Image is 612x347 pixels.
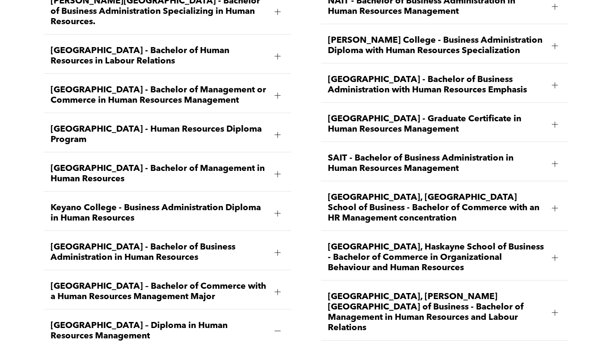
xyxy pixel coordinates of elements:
span: [GEOGRAPHIC_DATA] – Diploma in Human Resources Management [51,321,268,341]
span: [PERSON_NAME] College - Business Administration Diploma with Human Resources Specialization [328,35,545,56]
span: [GEOGRAPHIC_DATA] - Bachelor of Business Administration with Human Resources Emphasis [328,75,545,95]
span: [GEOGRAPHIC_DATA] - Bachelor of Human Resources in Labour Relations [51,46,268,66]
span: [GEOGRAPHIC_DATA], [PERSON_NAME][GEOGRAPHIC_DATA] of Business - Bachelor of Management in Human R... [328,292,545,333]
span: [GEOGRAPHIC_DATA] - Bachelor of Management in Human Resources [51,164,268,184]
span: [GEOGRAPHIC_DATA], Haskayne School of Business - Bachelor of Commerce in Organizational Behaviour... [328,242,545,273]
span: [GEOGRAPHIC_DATA] - Bachelor of Management or Commerce in Human Resources Management [51,85,268,106]
span: Keyano College - Business Administration Diploma in Human Resources [51,203,268,224]
span: [GEOGRAPHIC_DATA] - Human Resources Diploma Program [51,124,268,145]
span: SAIT - Bachelor of Business Administration in Human Resources Management [328,153,545,174]
span: [GEOGRAPHIC_DATA], [GEOGRAPHIC_DATA] School of Business - Bachelor of Commerce with an HR Managem... [328,192,545,224]
span: [GEOGRAPHIC_DATA] – Bachelor of Commerce with a Human Resources Management Major [51,281,268,302]
span: [GEOGRAPHIC_DATA] - Graduate Certificate in Human Resources Management [328,114,545,135]
span: [GEOGRAPHIC_DATA] - Bachelor of Business Administration in Human Resources [51,242,268,263]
